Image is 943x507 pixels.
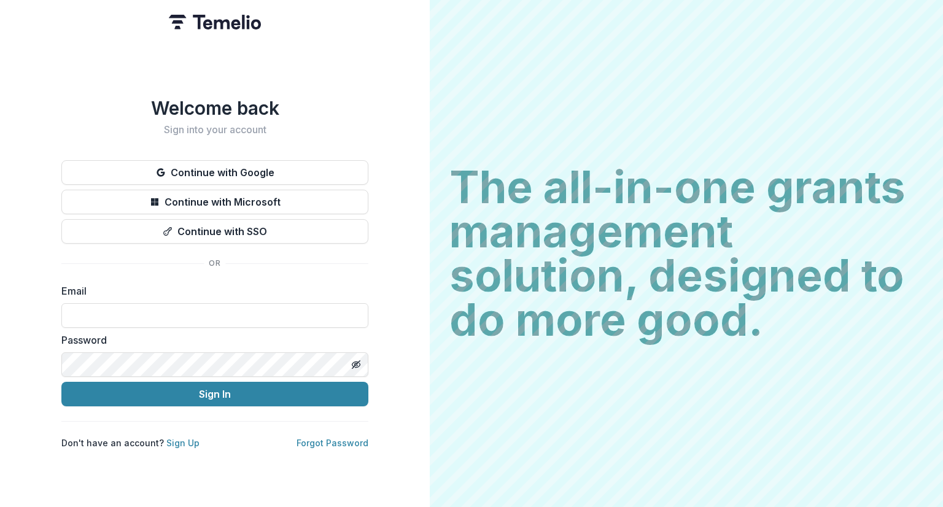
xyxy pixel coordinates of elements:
h1: Welcome back [61,97,368,119]
a: Sign Up [166,438,200,448]
p: Don't have an account? [61,436,200,449]
button: Toggle password visibility [346,355,366,374]
button: Continue with SSO [61,219,368,244]
img: Temelio [169,15,261,29]
label: Password [61,333,361,347]
button: Continue with Google [61,160,368,185]
label: Email [61,284,361,298]
a: Forgot Password [297,438,368,448]
button: Continue with Microsoft [61,190,368,214]
button: Sign In [61,382,368,406]
h2: Sign into your account [61,124,368,136]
